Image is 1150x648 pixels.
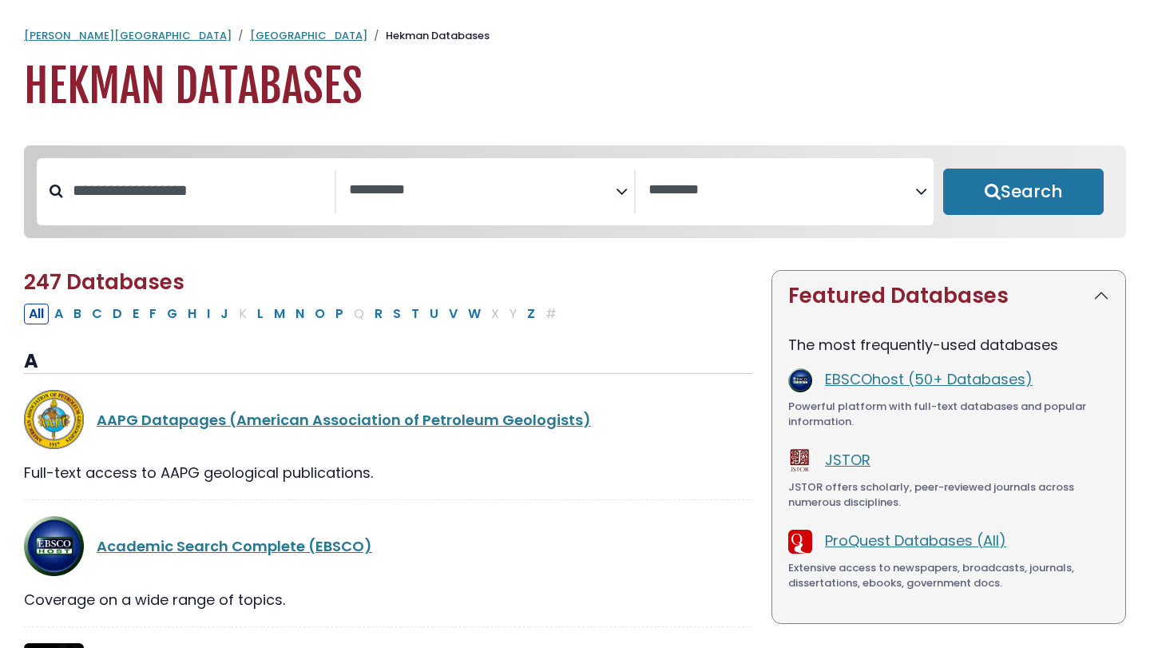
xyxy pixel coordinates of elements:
button: Filter Results O [310,304,330,324]
button: Filter Results A [50,304,68,324]
button: Filter Results T [406,304,424,324]
h3: A [24,350,752,374]
button: All [24,304,49,324]
button: Filter Results C [87,304,107,324]
button: Filter Results P [331,304,348,324]
button: Filter Results R [370,304,387,324]
button: Filter Results I [202,304,215,324]
button: Filter Results E [128,304,144,324]
a: [GEOGRAPHIC_DATA] [250,28,367,43]
button: Filter Results B [69,304,86,324]
button: Filter Results M [269,304,290,324]
h1: Hekman Databases [24,60,1126,113]
button: Filter Results U [425,304,443,324]
button: Submit for Search Results [943,169,1104,215]
div: JSTOR offers scholarly, peer-reviewed journals across numerous disciplines. [788,479,1109,511]
a: JSTOR [825,450,870,470]
p: The most frequently-used databases [788,334,1109,356]
div: Full-text access to AAPG geological publications. [24,462,752,483]
div: Powerful platform with full-text databases and popular information. [788,399,1109,430]
nav: breadcrumb [24,28,1126,44]
nav: Search filters [24,145,1126,238]
button: Filter Results W [463,304,486,324]
a: [PERSON_NAME][GEOGRAPHIC_DATA] [24,28,232,43]
button: Filter Results V [444,304,462,324]
button: Filter Results H [183,304,201,324]
button: Filter Results F [145,304,161,324]
button: Filter Results G [162,304,182,324]
div: Alpha-list to filter by first letter of database name [24,303,563,323]
a: Academic Search Complete (EBSCO) [97,536,372,556]
span: 247 Databases [24,268,184,296]
button: Filter Results D [108,304,127,324]
textarea: Search [349,182,616,199]
button: Filter Results S [388,304,406,324]
button: Filter Results N [291,304,309,324]
button: Filter Results L [252,304,268,324]
button: Filter Results J [216,304,233,324]
a: ProQuest Databases (All) [825,531,1006,551]
input: Search database by title or keyword [63,177,335,204]
div: Coverage on a wide range of topics. [24,589,752,610]
a: EBSCOhost (50+ Databases) [825,369,1033,389]
button: Featured Databases [772,271,1125,321]
button: Filter Results Z [522,304,540,324]
div: Extensive access to newspapers, broadcasts, journals, dissertations, ebooks, government docs. [788,560,1109,591]
li: Hekman Databases [367,28,490,44]
textarea: Search [648,182,915,199]
a: AAPG Datapages (American Association of Petroleum Geologists) [97,410,591,430]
